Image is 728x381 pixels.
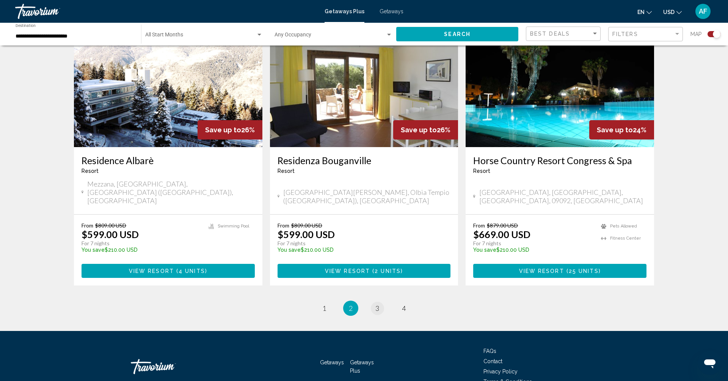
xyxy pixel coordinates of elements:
img: 1583I01L.jpg [270,26,458,147]
span: Pets Allowed [610,224,637,229]
span: 2 units [375,268,401,274]
button: View Resort(25 units) [473,264,646,278]
span: [GEOGRAPHIC_DATA], [GEOGRAPHIC_DATA], [GEOGRAPHIC_DATA], 09092, [GEOGRAPHIC_DATA] [479,188,646,205]
p: $210.00 USD [473,247,593,253]
span: From [82,222,93,229]
span: 3 [375,304,379,312]
span: You save [82,247,105,253]
button: User Menu [693,3,713,19]
span: Fitness Center [610,236,641,241]
a: Travorium [131,355,207,378]
div: 26% [198,120,262,140]
a: Privacy Policy [483,368,518,375]
span: $809.00 USD [95,222,126,229]
a: Getaways Plus [350,359,374,374]
span: Save up to [597,126,633,134]
span: Save up to [205,126,241,134]
span: Search [444,31,471,38]
span: en [637,9,645,15]
span: Filters [612,31,638,37]
p: $599.00 USD [82,229,139,240]
p: $669.00 USD [473,229,530,240]
span: From [473,222,485,229]
img: ii_hcn1.jpg [466,26,654,147]
span: 1 [322,304,326,312]
span: Resort [278,168,295,174]
span: Mezzana, [GEOGRAPHIC_DATA], [GEOGRAPHIC_DATA] ([GEOGRAPHIC_DATA]), [GEOGRAPHIC_DATA] [87,180,254,205]
span: ( ) [564,268,601,274]
a: Residence Albarè [82,155,255,166]
p: $599.00 USD [278,229,335,240]
div: 24% [589,120,654,140]
button: Change currency [663,6,682,17]
button: Change language [637,6,652,17]
span: View Resort [325,268,370,274]
span: View Resort [519,268,564,274]
span: Resort [473,168,490,174]
span: $879.00 USD [487,222,518,229]
span: 25 units [569,268,599,274]
span: You save [473,247,496,253]
button: View Resort(4 units) [82,264,255,278]
span: [GEOGRAPHIC_DATA][PERSON_NAME], Olbia Tempio ([GEOGRAPHIC_DATA]), [GEOGRAPHIC_DATA] [283,188,450,205]
mat-select: Sort by [530,31,598,37]
span: 4 [402,304,406,312]
p: For 7 nights [473,240,593,247]
p: For 7 nights [278,240,443,247]
span: Resort [82,168,99,174]
span: Best Deals [530,31,570,37]
div: 26% [393,120,458,140]
ul: Pagination [74,301,654,316]
span: $809.00 USD [291,222,322,229]
span: View Resort [129,268,174,274]
span: AF [699,8,707,15]
button: View Resort(2 units) [278,264,451,278]
a: Getaways Plus [325,8,364,14]
button: Filter [608,27,683,42]
span: You save [278,247,301,253]
a: Getaways [380,8,403,14]
a: Travorium [15,4,317,19]
img: 3201E01X.jpg [74,26,262,147]
span: ( ) [370,268,403,274]
a: Horse Country Resort Congress & Spa [473,155,646,166]
p: For 7 nights [82,240,201,247]
button: Search [396,27,518,41]
a: Residenza Bouganville [278,155,451,166]
span: Save up to [401,126,437,134]
span: From [278,222,289,229]
span: ( ) [174,268,207,274]
span: 2 [349,304,353,312]
a: FAQs [483,348,496,354]
span: Map [690,29,702,39]
p: $210.00 USD [82,247,201,253]
p: $210.00 USD [278,247,443,253]
a: Contact [483,358,502,364]
span: 4 units [179,268,205,274]
span: USD [663,9,675,15]
a: Getaways [320,359,344,365]
span: Swimming Pool [218,224,249,229]
iframe: Button to launch messaging window [698,351,722,375]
